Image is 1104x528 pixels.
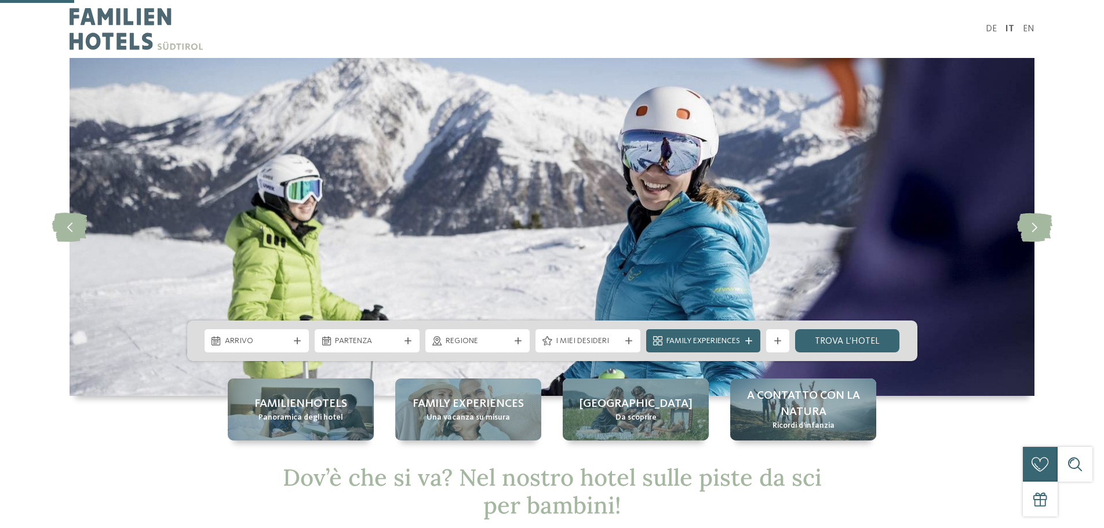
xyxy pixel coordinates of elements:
a: EN [1023,24,1034,34]
span: Da scoprire [615,412,657,424]
a: IT [1005,24,1014,34]
a: Hotel sulle piste da sci per bambini: divertimento senza confini Family experiences Una vacanza s... [395,378,541,440]
span: Partenza [335,336,399,347]
a: Hotel sulle piste da sci per bambini: divertimento senza confini [GEOGRAPHIC_DATA] Da scoprire [563,378,709,440]
span: Family experiences [413,396,524,412]
span: Una vacanza su misura [427,412,510,424]
a: DE [986,24,997,34]
span: Arrivo [225,336,289,347]
span: Dov’è che si va? Nel nostro hotel sulle piste da sci per bambini! [283,463,822,520]
span: Panoramica degli hotel [258,412,343,424]
a: trova l’hotel [795,329,900,352]
span: I miei desideri [556,336,620,347]
a: Hotel sulle piste da sci per bambini: divertimento senza confini A contatto con la natura Ricordi... [730,378,876,440]
span: [GEOGRAPHIC_DATA] [580,396,693,412]
span: Familienhotels [254,396,347,412]
span: Regione [446,336,510,347]
span: A contatto con la natura [742,388,865,420]
img: Hotel sulle piste da sci per bambini: divertimento senza confini [70,58,1034,396]
span: Ricordi d’infanzia [773,420,835,432]
span: Family Experiences [666,336,740,347]
a: Hotel sulle piste da sci per bambini: divertimento senza confini Familienhotels Panoramica degli ... [228,378,374,440]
